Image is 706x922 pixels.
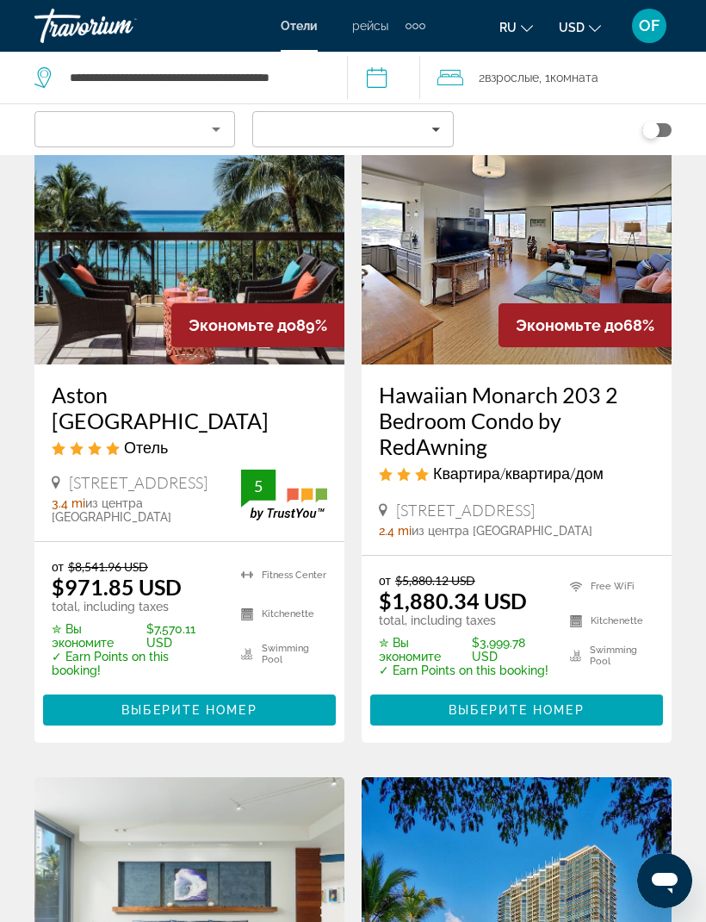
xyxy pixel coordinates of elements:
del: $8,541.96 USD [68,559,148,574]
span: Комната [550,71,598,84]
p: $3,999.78 USD [379,636,548,663]
a: Выберите номер [370,699,663,718]
input: Search hotel destination [68,65,321,90]
mat-select: Sort by [49,119,220,140]
li: Swimming Pool [561,643,654,669]
span: 2 [479,65,539,90]
span: ✮ Вы экономите [52,622,142,650]
button: Выберите номер [43,695,336,726]
span: Экономьте до [516,316,623,334]
span: из центра [GEOGRAPHIC_DATA] [52,496,171,524]
li: Swimming Pool [232,639,327,670]
div: 4 star Hotel [52,438,327,457]
iframe: Кнопка для запуску вікна повідомлень [637,853,692,908]
span: USD [559,21,585,34]
button: Select check in and out date [347,52,421,103]
span: ru [499,21,517,34]
span: OF [639,17,660,34]
img: TrustYou guest rating badge [241,470,327,520]
div: 5 [241,476,276,496]
span: [STREET_ADDRESS] [396,501,535,520]
li: Kitchenette [232,599,327,630]
span: Взрослые [485,71,539,84]
button: User Menu [627,8,672,44]
img: Hawaiian Monarch 203 2 Bedroom Condo by RedAwning [362,89,672,364]
button: Travelers: 2 adults, 0 children [420,52,706,103]
a: Hawaiian Monarch 203 2 Bedroom Condo by RedAwning [379,382,654,459]
span: , 1 [539,65,598,90]
span: от [379,573,391,588]
ins: $971.85 USD [52,574,182,600]
span: из центра [GEOGRAPHIC_DATA] [412,524,592,538]
span: Выберите номер [121,703,257,717]
a: Aston [GEOGRAPHIC_DATA] [52,382,327,433]
button: Extra navigation items [406,12,425,40]
p: total, including taxes [52,600,220,614]
a: рейсы [352,19,388,33]
li: Free WiFi [561,573,654,599]
button: Выберите номер [370,695,663,726]
button: Toggle map [629,122,672,138]
a: Travorium [34,3,207,48]
span: Отель [124,438,168,457]
a: Отели [281,19,318,33]
div: 89% [171,303,344,347]
span: [STREET_ADDRESS] [69,473,207,492]
p: $7,570.11 USD [52,622,220,650]
ins: $1,880.34 USD [379,588,527,614]
img: Aston Waikiki Beach Tower [34,89,344,364]
li: Fitness Center [232,559,327,590]
span: ✮ Вы экономите [379,636,468,663]
del: $5,880.12 USD [395,573,475,588]
p: ✓ Earn Points on this booking! [379,663,548,677]
span: 3.4 mi [52,496,85,510]
button: Change currency [559,15,601,40]
span: Выберите номер [449,703,584,717]
button: Change language [499,15,533,40]
span: 2.4 mi [379,524,412,538]
li: Kitchenette [561,608,654,634]
div: 3 star Apartment [379,464,654,483]
div: 68% [499,303,672,347]
span: Квартира/квартира/дом [433,464,604,483]
span: Экономьте до [189,316,296,334]
button: Filters [252,111,453,147]
a: Выберите номер [43,699,336,718]
p: total, including taxes [379,614,548,627]
span: от [52,559,64,574]
p: ✓ Earn Points on this booking! [52,650,220,677]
